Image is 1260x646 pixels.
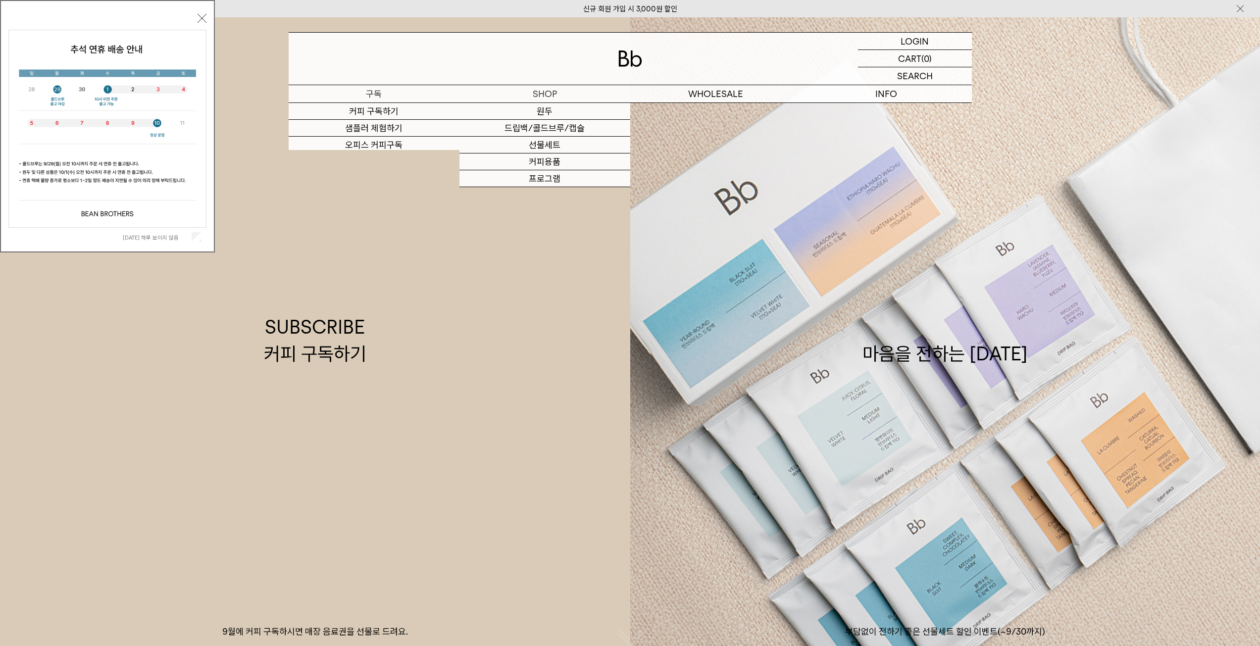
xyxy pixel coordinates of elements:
a: 신규 회원 가입 시 3,000원 할인 [583,4,677,13]
a: 선물세트 [459,137,630,153]
p: SEARCH [897,67,933,85]
p: (0) [921,50,932,67]
a: 원두 [459,103,630,120]
a: 드립백/콜드브루/캡슐 [459,120,630,137]
a: SHOP [459,85,630,102]
p: CART [898,50,921,67]
p: LOGIN [901,33,929,50]
div: SUBSCRIBE 커피 구독하기 [264,314,366,366]
div: 마음을 전하는 [DATE] [862,314,1028,366]
label: [DATE] 하루 보이지 않음 [123,234,190,241]
a: 오피스 커피구독 [289,137,459,153]
a: LOGIN [858,33,972,50]
a: 구독 [289,85,459,102]
a: CART (0) [858,50,972,67]
a: 커피용품 [459,153,630,170]
img: 5e4d662c6b1424087153c0055ceb1a13_140731.jpg [9,30,206,227]
a: 커피 구독하기 [289,103,459,120]
a: 샘플러 체험하기 [289,120,459,137]
p: WHOLESALE [630,85,801,102]
p: INFO [801,85,972,102]
button: 닫기 [198,14,206,23]
a: 프로그램 [459,170,630,187]
img: 로고 [618,50,642,67]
